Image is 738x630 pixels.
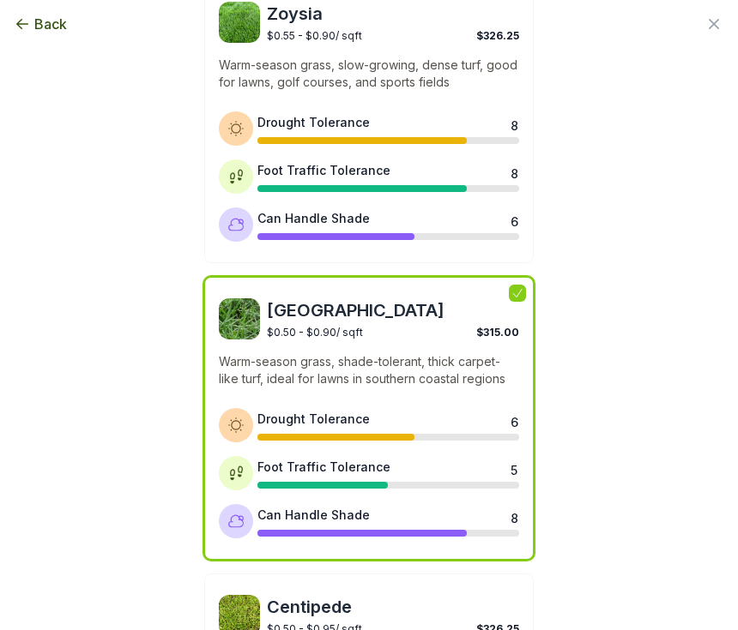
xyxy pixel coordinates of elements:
[476,326,519,339] span: $315.00
[219,353,519,387] p: Warm-season grass, shade-tolerant, thick carpet-like turf, ideal for lawns in southern coastal re...
[267,595,519,619] span: Centipede
[511,461,517,475] div: 5
[257,209,370,227] div: Can Handle Shade
[511,117,517,130] div: 8
[257,410,370,428] div: Drought Tolerance
[267,326,363,339] span: $0.50 - $0.90 / sqft
[227,513,245,530] img: Shade tolerance icon
[227,465,245,482] img: Foot traffic tolerance icon
[257,161,390,179] div: Foot Traffic Tolerance
[511,165,517,178] div: 8
[257,506,370,524] div: Can Handle Shade
[227,168,245,185] img: Foot traffic tolerance icon
[257,113,370,131] div: Drought Tolerance
[511,509,517,523] div: 8
[257,458,390,476] div: Foot Traffic Tolerance
[511,213,517,226] div: 6
[227,120,245,137] img: Drought tolerance icon
[14,14,67,34] button: Back
[511,413,517,427] div: 6
[219,298,260,339] img: St. Augustine sod image
[219,57,519,91] p: Warm-season grass, slow-growing, dense turf, good for lawns, golf courses, and sports fields
[267,298,519,322] span: [GEOGRAPHIC_DATA]
[227,417,245,434] img: Drought tolerance icon
[227,216,245,233] img: Shade tolerance icon
[34,14,67,34] span: Back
